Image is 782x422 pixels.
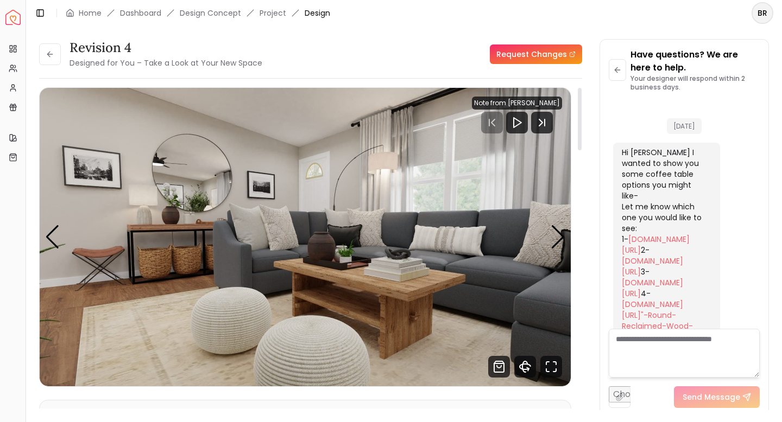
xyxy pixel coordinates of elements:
[622,277,683,299] a: [DOMAIN_NAME][URL]
[622,147,709,375] div: Hi [PERSON_NAME] I wanted to show you some coffee table options you might like- Let me know which...
[540,356,562,378] svg: Fullscreen
[630,48,760,74] p: Have questions? We are here to help.
[40,88,571,386] div: 5 / 6
[305,8,330,18] span: Design
[260,8,286,18] a: Project
[510,116,524,129] svg: Play
[753,3,772,23] span: BR
[667,118,702,134] span: [DATE]
[40,88,571,386] div: Carousel
[488,356,510,378] svg: Shop Products from this design
[5,10,21,25] a: Spacejoy
[472,97,562,110] div: Note from [PERSON_NAME]
[40,88,571,386] img: Design Render 1
[45,225,60,249] div: Previous slide
[490,44,582,64] a: Request Changes
[70,39,262,56] h3: Revision 4
[622,234,690,255] a: [DOMAIN_NAME][URL]
[514,356,536,378] svg: 360 View
[66,8,330,18] nav: breadcrumb
[622,299,709,364] a: [DOMAIN_NAME][URL]"-Round-Reclaimed-Wood-Coffee-Table-5f1574b84bff2f00237a2995
[630,74,760,92] p: Your designer will respond within 2 business days.
[79,8,102,18] a: Home
[180,8,241,18] li: Design Concept
[752,2,773,24] button: BR
[531,112,553,133] svg: Next Track
[120,8,161,18] a: Dashboard
[551,225,565,249] div: Next slide
[70,57,262,68] small: Designed for You – Take a Look at Your New Space
[622,255,683,277] a: [DOMAIN_NAME][URL]
[5,10,21,25] img: Spacejoy Logo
